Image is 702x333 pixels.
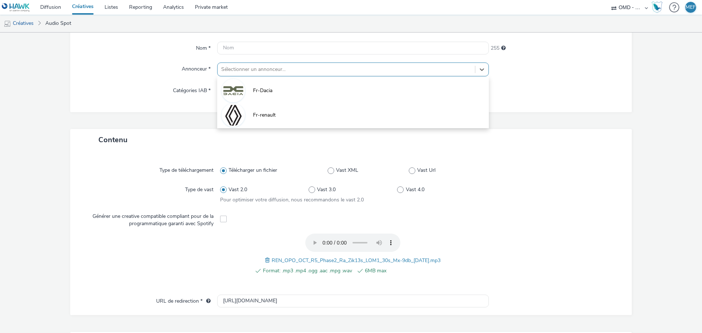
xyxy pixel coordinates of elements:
[170,84,214,94] label: Catégories IAB *
[217,295,489,307] input: url...
[336,167,358,174] span: Vast XML
[253,111,276,119] span: Fr-renault
[365,266,454,275] span: 6MB max
[417,167,435,174] span: Vast Url
[83,210,216,228] label: Générer une creative compatible compliant pour de la programmatique garanti avec Spotify
[193,42,214,52] label: Nom *
[182,183,216,193] label: Type de vast
[272,257,441,264] span: REN_OPO_OCT_R5_Phase2_Ra_Zik13s_LOM1_30s_Mx-9db_[DATE].mp3
[229,167,277,174] span: Télécharger un fichier
[42,15,75,32] a: Audio Spot
[220,196,364,203] span: Pour optimiser votre diffusion, nous recommandons le vast 2.0
[253,87,272,94] span: Fr-Dacia
[223,80,244,101] img: Fr-Dacia
[156,164,216,174] label: Type de téléchargement
[317,186,336,193] span: Vast 3.0
[229,186,247,193] span: Vast 2.0
[2,3,30,12] img: undefined Logo
[652,1,665,13] a: Hawk Academy
[217,42,489,54] input: Nom
[4,20,11,27] img: mobile
[223,101,244,129] img: Fr-renault
[98,135,128,145] span: Contenu
[501,45,506,52] div: 255 caractères maximum
[203,298,211,305] div: L'URL de redirection sera utilisée comme URL de validation avec certains SSP et ce sera l'URL de ...
[686,2,696,13] div: MEF
[406,186,424,193] span: Vast 4.0
[263,266,352,275] span: Format: .mp3 .mp4 .ogg .aac .mpg .wav
[491,45,499,52] span: 255
[153,295,214,305] label: URL de redirection *
[652,1,663,13] img: Hawk Academy
[179,63,214,73] label: Annonceur *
